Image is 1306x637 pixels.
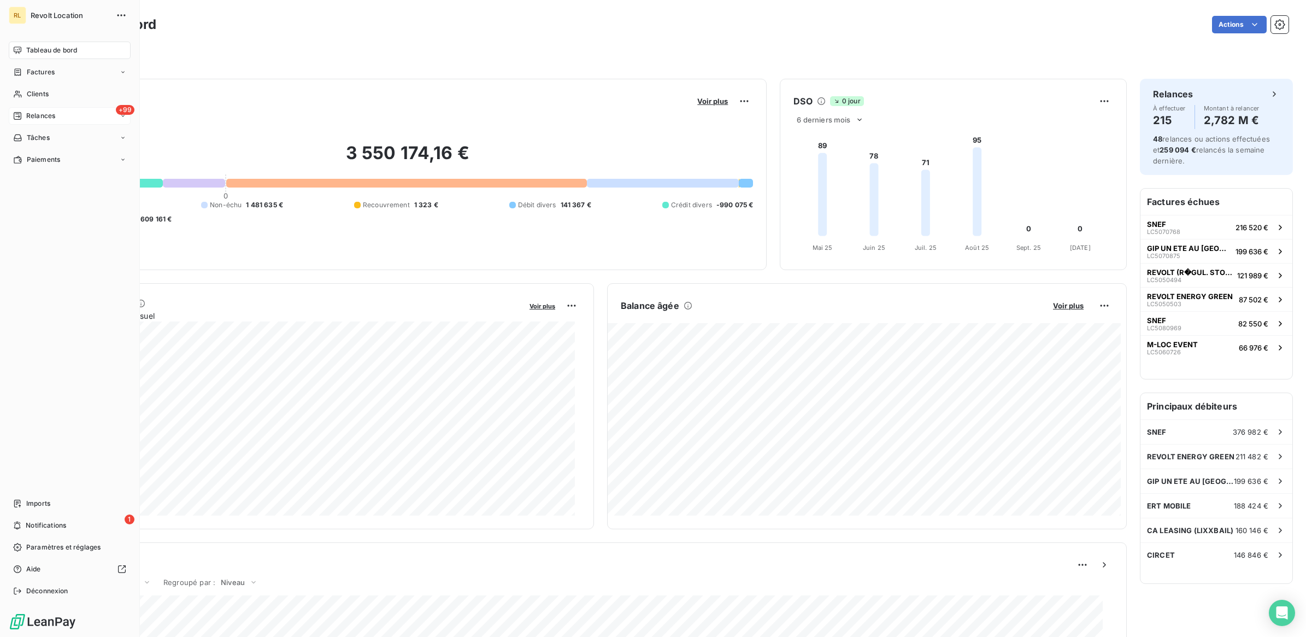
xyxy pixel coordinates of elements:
button: Voir plus [1050,301,1087,311]
span: CIRCET [1147,551,1175,559]
div: Open Intercom Messenger [1269,600,1295,626]
span: Recouvrement [363,200,410,210]
h6: DSO [793,95,812,108]
button: Voir plus [694,96,731,106]
button: SNEFLC5070768216 520 € [1140,215,1292,239]
span: Non-échu [210,200,242,210]
span: Aide [26,564,41,574]
span: M-LOC EVENT [1147,340,1198,349]
span: 199 636 € [1234,477,1268,486]
span: Regroupé par : [163,578,215,587]
h6: Principaux débiteurs [1140,393,1292,419]
span: Déconnexion [26,586,68,596]
span: ERT MOBILE [1147,501,1191,510]
span: LC5080969 [1147,325,1181,331]
span: 1 481 635 € [246,200,283,210]
span: REVOLT (R�GUL. STOCK LOCATION) [1147,268,1233,277]
button: GIP UN ETE AU [GEOGRAPHIC_DATA]LC5070875199 636 € [1140,239,1292,263]
span: LC5050503 [1147,301,1181,307]
button: Voir plus [526,301,558,311]
span: LC5050494 [1147,277,1181,283]
span: 0 [223,191,228,200]
span: -990 075 € [716,200,754,210]
span: 82 550 € [1238,319,1268,328]
div: RL [9,7,26,24]
span: 146 846 € [1234,551,1268,559]
span: Relances [26,111,55,121]
span: 48 [1153,135,1162,143]
tspan: Mai 25 [813,244,833,252]
span: 188 424 € [1234,501,1268,510]
h6: Factures échues [1140,189,1292,215]
span: 6 derniers mois [797,115,850,124]
h4: 2,782 M € [1204,112,1260,129]
span: LC5070875 [1147,253,1180,259]
img: Logo LeanPay [9,613,77,630]
span: REVOLT ENERGY GREEN [1147,452,1234,461]
span: GIP UN ETE AU [GEOGRAPHIC_DATA] [1147,477,1234,486]
span: Niveau [221,578,245,587]
h4: 215 [1153,112,1186,129]
button: Actions [1212,16,1267,33]
span: 376 982 € [1233,428,1268,436]
span: Crédit divers [671,200,712,210]
span: Paiements [27,155,60,165]
span: -609 161 € [137,214,172,224]
span: 199 636 € [1236,247,1268,256]
span: SNEF [1147,316,1166,325]
button: M-LOC EVENTLC506072666 976 € [1140,335,1292,359]
span: 1 323 € [414,200,438,210]
span: Tâches [27,133,50,143]
span: À effectuer [1153,105,1186,112]
span: Paramètres et réglages [26,542,101,552]
tspan: Juin 25 [863,244,885,252]
span: GIP UN ETE AU [GEOGRAPHIC_DATA] [1147,244,1231,253]
span: Factures [27,67,55,77]
span: 160 146 € [1236,526,1268,535]
span: LC5070768 [1147,229,1180,235]
a: Aide [9,560,131,578]
span: Voir plus [1053,301,1084,310]
span: relances ou actions effectuées et relancés la semaine dernière. [1153,135,1270,165]
tspan: Août 25 [965,244,989,252]
h6: Relances [1153,87,1193,101]
span: Voir plus [697,97,728,106]
button: SNEFLC508096982 550 € [1140,311,1292,335]
span: Chiffre d'affaires mensuel [62,310,522,322]
span: 141 367 € [561,200,591,210]
h2: 3 550 174,16 € [62,142,753,175]
span: Revolt Location [31,11,109,20]
span: Notifications [26,521,66,530]
span: REVOLT ENERGY GREEN [1147,292,1233,301]
span: CA LEASING (LIXXBAIL) [1147,526,1233,535]
button: REVOLT ENERGY GREENLC505050387 502 € [1140,287,1292,311]
span: 121 989 € [1237,271,1268,280]
span: Tableau de bord [26,45,77,55]
tspan: Sept. 25 [1016,244,1041,252]
span: Montant à relancer [1204,105,1260,112]
span: 259 094 € [1160,145,1196,154]
span: 66 976 € [1239,343,1268,352]
span: 1 [125,515,134,524]
tspan: Juil. 25 [915,244,937,252]
span: +99 [116,105,134,115]
span: Débit divers [518,200,556,210]
span: Voir plus [530,302,555,310]
span: Imports [26,499,50,509]
span: 211 482 € [1236,452,1268,461]
span: 0 jour [830,96,864,106]
span: SNEF [1147,428,1167,436]
span: SNEF [1147,220,1166,229]
tspan: [DATE] [1070,244,1091,252]
span: LC5060726 [1147,349,1181,355]
span: 216 520 € [1236,223,1268,232]
span: 87 502 € [1239,295,1268,304]
button: REVOLT (R�GUL. STOCK LOCATION)LC5050494121 989 € [1140,263,1292,287]
h6: Balance âgée [621,299,679,312]
span: Clients [27,89,49,99]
